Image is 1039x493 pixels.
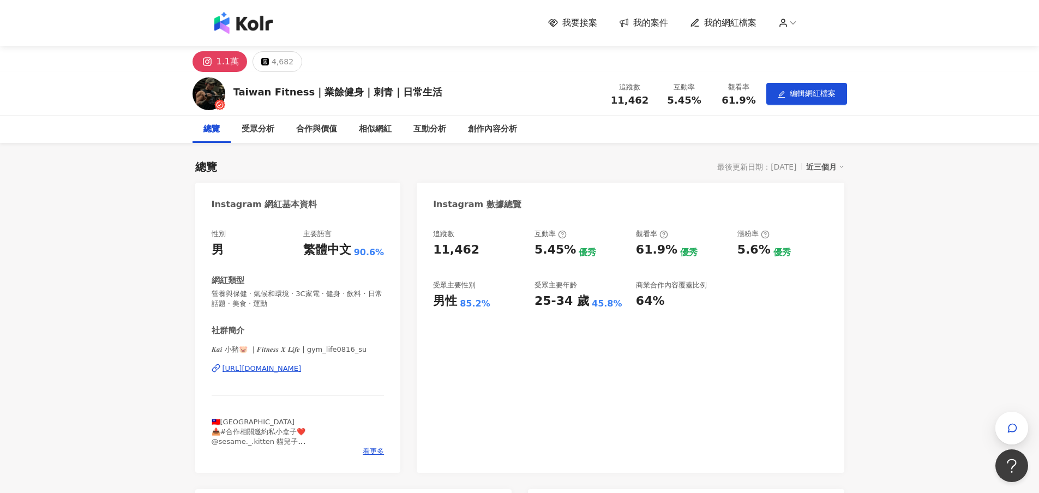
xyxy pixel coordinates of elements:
[212,242,224,258] div: 男
[718,82,760,93] div: 觀看率
[619,17,668,29] a: 我的案件
[217,54,239,69] div: 1.1萬
[433,199,521,211] div: Instagram 數據總覽
[773,246,791,258] div: 優秀
[214,12,273,34] img: logo
[534,242,576,258] div: 5.45%
[212,229,226,239] div: 性別
[433,229,454,239] div: 追蹤數
[579,246,596,258] div: 優秀
[242,123,274,136] div: 受眾分析
[413,123,446,136] div: 互動分析
[233,85,443,99] div: Taiwan Fitness｜業餘健身｜刺青｜日常生活
[534,293,589,310] div: 25-34 歲
[195,159,217,175] div: 總覽
[433,293,457,310] div: 男性
[664,82,705,93] div: 互動率
[636,242,677,258] div: 61.9%
[212,325,244,336] div: 社群簡介
[548,17,597,29] a: 我要接案
[680,246,698,258] div: 優秀
[296,123,337,136] div: 合作與價值
[359,123,392,136] div: 相似網紅
[212,418,306,476] span: 🇹🇼[GEOGRAPHIC_DATA] 📥#合作相關邀約私小盒子❤️ @sesame._.kitten 貓兒子 健身日常 ｜ 貓奴一枚 - ⚠️唯一帳號⚠️
[737,242,771,258] div: 5.6%
[636,280,707,290] div: 商業合作內容覆蓋比例
[636,293,665,310] div: 64%
[303,242,351,258] div: 繁體中文
[303,229,332,239] div: 主要語言
[704,17,756,29] span: 我的網紅檔案
[534,280,577,290] div: 受眾主要年齡
[737,229,770,239] div: 漲粉率
[611,94,648,106] span: 11,462
[562,17,597,29] span: 我要接案
[690,17,756,29] a: 我的網紅檔案
[354,246,385,258] span: 90.6%
[717,163,796,171] div: 最後更新日期：[DATE]
[468,123,517,136] div: 創作內容分析
[272,54,293,69] div: 4,682
[253,51,302,72] button: 4,682
[193,51,247,72] button: 1.1萬
[433,280,476,290] div: 受眾主要性別
[203,123,220,136] div: 總覽
[223,364,302,374] div: [URL][DOMAIN_NAME]
[212,289,385,309] span: 營養與保健 · 氣候和環境 · 3C家電 · 健身 · 飲料 · 日常話題 · 美食 · 運動
[592,298,622,310] div: 45.8%
[433,242,479,258] div: 11,462
[534,229,567,239] div: 互動率
[363,447,384,456] span: 看更多
[778,91,785,98] span: edit
[667,95,701,106] span: 5.45%
[633,17,668,29] span: 我的案件
[790,89,836,98] span: 編輯網紅檔案
[766,83,847,105] button: edit編輯網紅檔案
[806,160,844,174] div: 近三個月
[193,77,225,110] img: KOL Avatar
[609,82,651,93] div: 追蹤數
[212,199,317,211] div: Instagram 網紅基本資料
[460,298,490,310] div: 85.2%
[636,229,668,239] div: 觀看率
[995,449,1028,482] iframe: Help Scout Beacon - Open
[722,95,755,106] span: 61.9%
[212,364,385,374] a: [URL][DOMAIN_NAME]
[212,275,244,286] div: 網紅類型
[212,345,385,354] span: 𝑲𝒂𝒊 小豬🐷 ｜𝑭𝒊𝒕𝒏𝒆𝒔𝒔 𝑿 𝑳𝒊𝒇𝒆 | gym_life0816_su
